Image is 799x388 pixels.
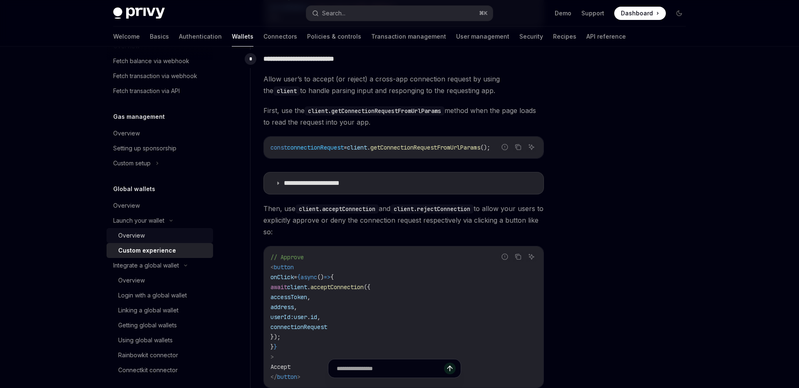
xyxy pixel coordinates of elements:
[526,142,537,152] button: Ask AI
[621,9,653,17] span: Dashboard
[232,27,253,47] a: Wallets
[118,290,187,300] div: Login with a global wallet
[107,228,213,243] a: Overview
[179,27,222,47] a: Authentication
[118,246,176,255] div: Custom experience
[513,251,524,262] button: Copy the contents from the code block
[113,56,189,66] div: Fetch balance via webhook
[614,7,666,20] a: Dashboard
[118,350,178,360] div: Rainbowkit connector
[107,333,213,348] a: Using global wallets
[297,273,317,281] span: {async
[479,10,488,17] span: ⌘ K
[586,27,626,47] a: API reference
[107,348,213,363] a: Rainbowkit connector
[581,9,604,17] a: Support
[118,335,173,345] div: Using global wallets
[370,144,480,151] span: getConnectionRequestFromUrlParams
[307,293,310,301] span: ,
[113,7,165,19] img: dark logo
[263,105,544,128] span: First, use the method when the page loads to read the request into your app.
[270,263,274,271] span: <
[113,158,151,168] div: Custom setup
[344,144,347,151] span: =
[113,128,140,138] div: Overview
[499,251,510,262] button: Report incorrect code
[113,201,140,211] div: Overview
[307,283,310,291] span: .
[118,305,179,315] div: Linking a global wallet
[113,260,179,270] div: Integrate a global wallet
[371,27,446,47] a: Transaction management
[270,343,274,351] span: }
[113,216,164,226] div: Launch your wallet
[519,27,543,47] a: Security
[270,283,287,291] span: await
[150,27,169,47] a: Basics
[263,27,297,47] a: Connectors
[107,243,213,258] a: Custom experience
[310,283,364,291] span: acceptConnection
[118,275,145,285] div: Overview
[307,313,310,321] span: .
[107,273,213,288] a: Overview
[263,203,544,238] span: Then, use and to allow your users to explicitly approve or deny the connection request respective...
[113,71,197,81] div: Fetch transaction via webhook
[270,333,280,341] span: });
[306,6,493,21] button: Search...⌘K
[107,198,213,213] a: Overview
[113,143,176,153] div: Setting up sponsorship
[317,273,324,281] span: ()
[390,204,474,214] code: client.rejectConnection
[270,144,287,151] span: const
[118,320,177,330] div: Getting global wallets
[287,283,307,291] span: client
[107,126,213,141] a: Overview
[322,8,345,18] div: Search...
[107,83,213,98] a: Fetch transaction via API
[555,9,571,17] a: Demo
[367,144,370,151] span: .
[513,142,524,152] button: Copy the contents from the code block
[310,313,317,321] span: id
[456,27,509,47] a: User management
[113,27,140,47] a: Welcome
[263,73,544,96] span: Allow user’s to accept (or reject) a cross-app connection request by using the to handle parsing ...
[364,283,370,291] span: ({
[113,112,165,122] h5: Gas management
[118,231,145,241] div: Overview
[273,86,300,96] code: client
[305,106,444,115] code: client.getConnectionRequestFromUrlParams
[287,144,344,151] span: connectionRequest
[107,303,213,318] a: Linking a global wallet
[330,273,334,281] span: {
[270,353,274,361] span: >
[553,27,576,47] a: Recipes
[113,86,180,96] div: Fetch transaction via API
[270,293,307,301] span: accessToken
[324,273,330,281] span: =>
[672,7,686,20] button: Toggle dark mode
[294,303,297,311] span: ,
[107,288,213,303] a: Login with a global wallet
[107,54,213,69] a: Fetch balance via webhook
[347,144,367,151] span: client
[113,184,155,194] h5: Global wallets
[107,69,213,83] a: Fetch transaction via webhook
[107,141,213,156] a: Setting up sponsorship
[270,313,294,321] span: userId:
[274,343,277,351] span: }
[107,363,213,378] a: Connectkit connector
[444,363,456,374] button: Send message
[294,273,297,281] span: =
[295,204,379,214] code: client.acceptConnection
[270,273,294,281] span: onClick
[270,323,327,331] span: connectionRequest
[480,144,490,151] span: ();
[294,313,307,321] span: user
[118,365,178,375] div: Connectkit connector
[270,253,304,261] span: // Approve
[274,263,294,271] span: button
[499,142,510,152] button: Report incorrect code
[307,27,361,47] a: Policies & controls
